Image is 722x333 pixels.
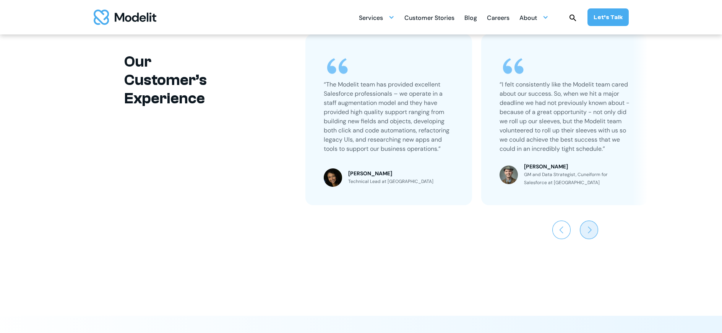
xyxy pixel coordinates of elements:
[587,8,629,26] a: Let’s Talk
[348,178,433,186] div: Technical Lead at [GEOGRAPHIC_DATA]
[519,11,537,26] div: About
[324,52,351,80] img: quote icon
[487,11,509,26] div: Careers
[519,10,548,25] div: About
[359,11,383,26] div: Services
[404,10,454,25] a: Customer Stories
[524,163,630,171] div: [PERSON_NAME]
[359,10,394,25] div: Services
[481,34,648,206] div: 2 / 3
[324,80,454,153] p: “The Modelit team has provided excellent Salesforce professionals – we operate in a staff augment...
[94,10,156,25] img: modelit logo
[524,171,630,187] div: GM and Data Strategist, Cuneiform for Salesforce at [GEOGRAPHIC_DATA]
[464,10,477,25] a: Blog
[404,11,454,26] div: Customer Stories
[124,52,232,108] h2: Our Customer’s Experience
[348,170,433,178] div: [PERSON_NAME]
[500,80,630,153] p: “I felt consistently like the Modelit team cared about our success. So, when we hit a major deadl...
[305,34,472,206] div: 1 / 3
[580,220,598,239] div: Next slide
[552,220,571,239] div: Previous slide
[500,52,527,80] img: quote icon
[94,10,156,25] a: home
[487,10,509,25] a: Careers
[464,11,477,26] div: Blog
[594,13,623,21] div: Let’s Talk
